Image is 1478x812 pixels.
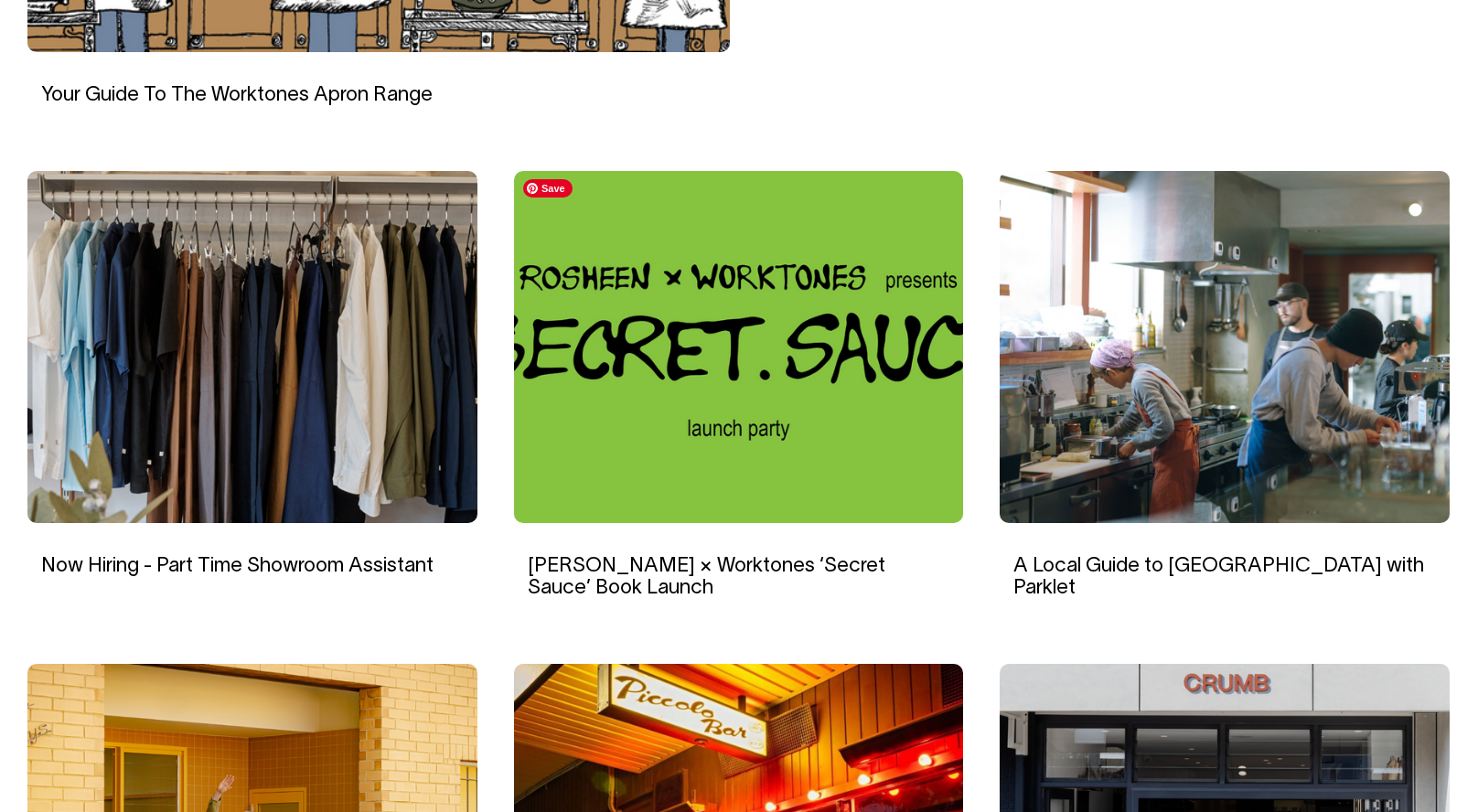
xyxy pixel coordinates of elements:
a: [PERSON_NAME] × Worktones ‘Secret Sauce’ Book Launch [528,557,885,597]
span: Save [523,179,573,198]
a: Your Guide To The Worktones Apron Range [41,86,433,104]
a: A Local Guide to [GEOGRAPHIC_DATA] with Parklet [1013,557,1424,597]
img: Rosheen Kaul × Worktones ‘Secret Sauce’ Book Launch [514,171,964,523]
img: Now Hiring - Part Time Showroom Assistant [27,171,477,523]
img: A Local Guide to Tokyo with Parklet [1000,171,1450,523]
a: Now Hiring - Part Time Showroom Assistant [41,557,434,575]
